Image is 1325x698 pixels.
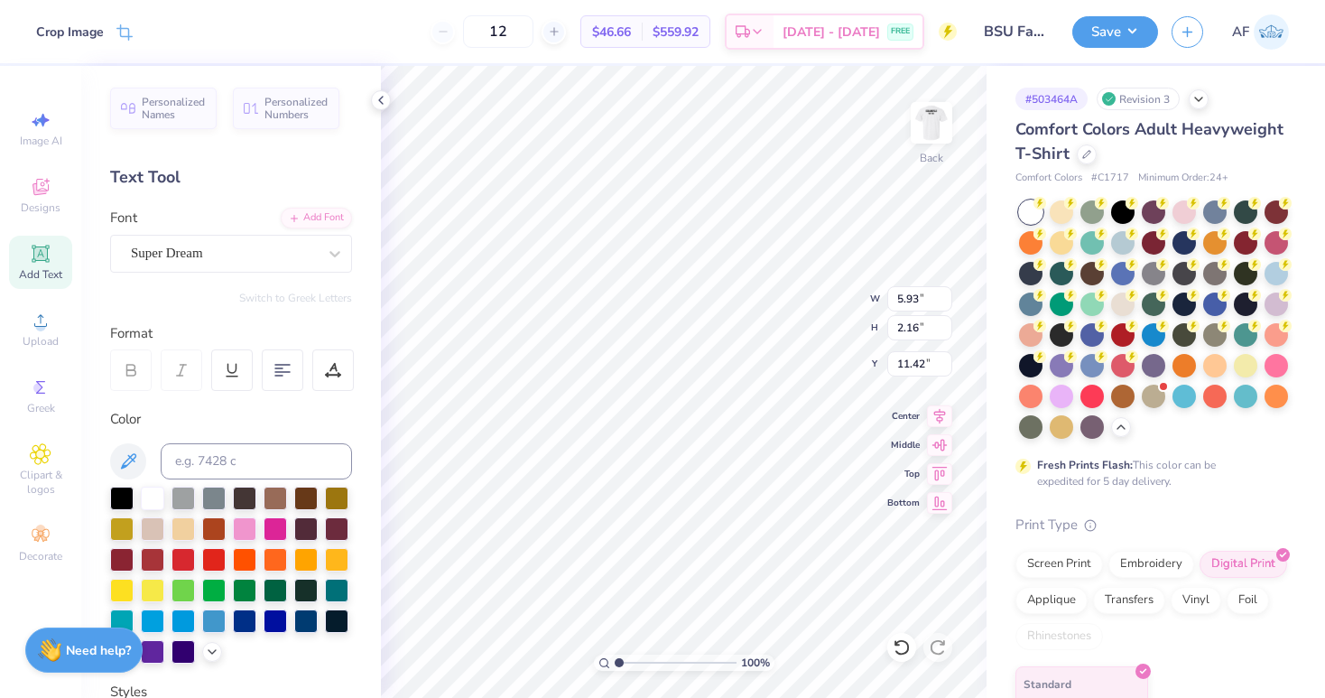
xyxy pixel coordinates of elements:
[110,165,352,190] div: Text Tool
[887,497,920,509] span: Bottom
[887,439,920,451] span: Middle
[741,655,770,671] span: 100 %
[110,323,354,344] div: Format
[1015,551,1103,578] div: Screen Print
[920,150,943,166] div: Back
[20,134,62,148] span: Image AI
[1015,623,1103,650] div: Rhinestones
[1037,458,1133,472] strong: Fresh Prints Flash:
[21,200,60,215] span: Designs
[1171,587,1221,614] div: Vinyl
[161,443,352,479] input: e.g. 7428 c
[19,267,62,282] span: Add Text
[1093,587,1165,614] div: Transfers
[1232,14,1289,50] a: AF
[887,468,920,480] span: Top
[887,410,920,423] span: Center
[9,468,72,497] span: Clipart & logos
[1200,551,1287,578] div: Digital Print
[1037,457,1259,489] div: This color can be expedited for 5 day delivery.
[19,549,62,563] span: Decorate
[27,401,55,415] span: Greek
[653,23,699,42] span: $559.92
[592,23,631,42] span: $46.66
[1232,22,1249,42] span: AF
[783,23,880,42] span: [DATE] - [DATE]
[463,15,533,48] input: – –
[110,409,352,430] div: Color
[110,208,137,228] label: Font
[1015,171,1082,186] span: Comfort Colors
[1015,515,1289,535] div: Print Type
[891,25,910,38] span: FREE
[913,105,950,141] img: Back
[36,23,104,42] div: Crop Image
[1138,171,1228,186] span: Minimum Order: 24 +
[1097,88,1180,110] div: Revision 3
[1227,587,1269,614] div: Foil
[1254,14,1289,50] img: Angel Flores
[142,96,206,121] span: Personalized Names
[1015,118,1283,164] span: Comfort Colors Adult Heavyweight T-Shirt
[264,96,329,121] span: Personalized Numbers
[281,208,352,228] div: Add Font
[23,334,59,349] span: Upload
[1108,551,1194,578] div: Embroidery
[1024,675,1071,693] span: Standard
[970,14,1059,50] input: Untitled Design
[1072,16,1158,48] button: Save
[1015,587,1088,614] div: Applique
[1091,171,1129,186] span: # C1717
[66,642,131,659] strong: Need help?
[239,291,352,305] button: Switch to Greek Letters
[1015,88,1088,110] div: # 503464A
